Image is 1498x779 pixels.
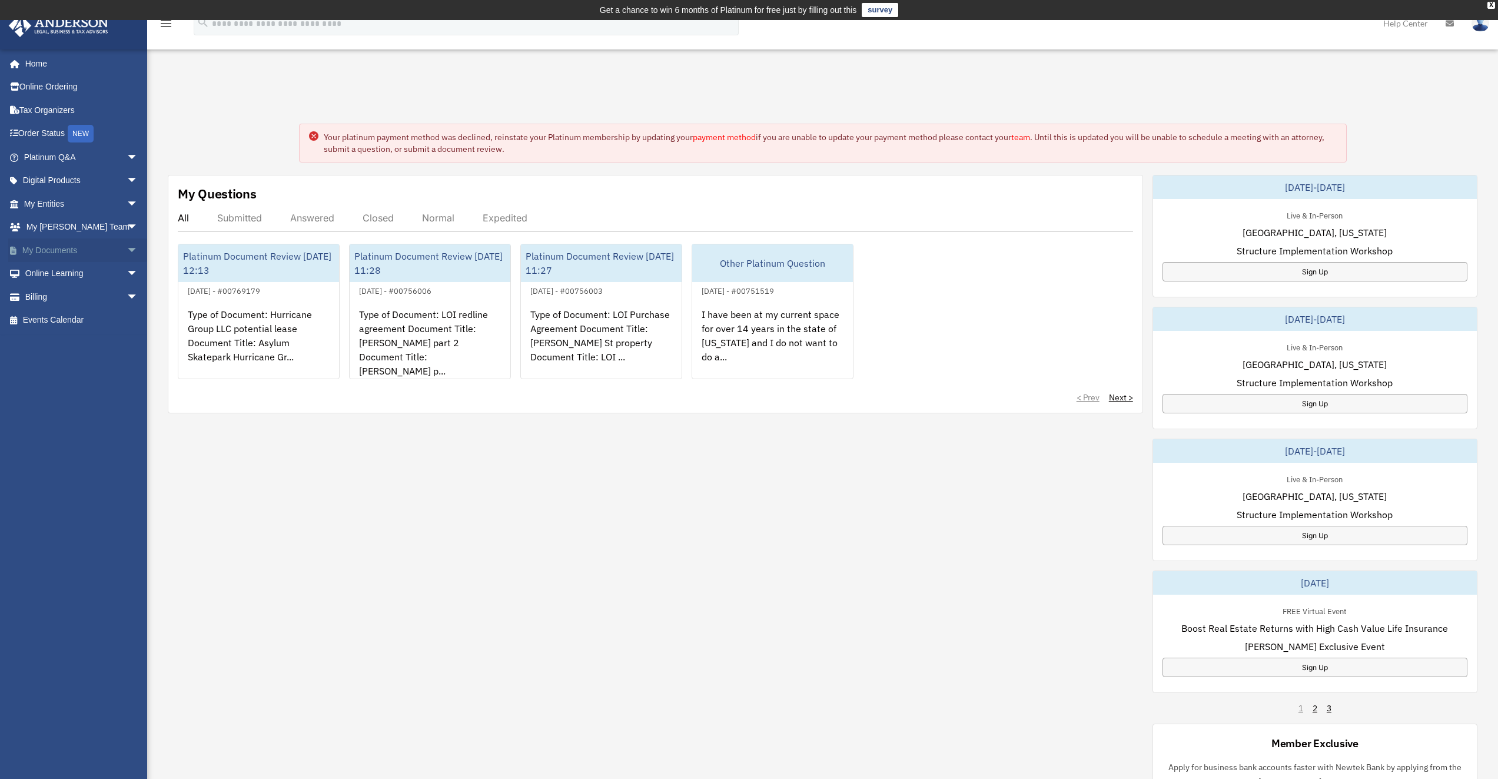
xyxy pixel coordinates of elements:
a: 2 [1313,702,1317,714]
a: Platinum Document Review [DATE] 11:28[DATE] - #00756006Type of Document: LOI redline agreement Do... [349,244,511,379]
span: arrow_drop_down [127,238,150,263]
a: team [1011,132,1030,142]
span: arrow_drop_down [127,285,150,309]
div: [DATE]-[DATE] [1153,439,1477,463]
a: Order StatusNEW [8,122,156,146]
div: Submitted [217,212,262,224]
span: [PERSON_NAME] Exclusive Event [1245,639,1385,654]
span: arrow_drop_down [127,262,150,286]
span: [GEOGRAPHIC_DATA], [US_STATE] [1243,357,1387,372]
img: User Pic [1472,15,1489,32]
a: Online Learningarrow_drop_down [8,262,156,286]
div: All [178,212,189,224]
div: Platinum Document Review [DATE] 11:28 [350,244,510,282]
i: search [197,16,210,29]
div: [DATE]-[DATE] [1153,175,1477,199]
div: Type of Document: Hurricane Group LLC potential lease Document Title: Asylum Skatepark Hurricane ... [178,298,339,390]
a: Digital Productsarrow_drop_down [8,169,156,193]
a: My [PERSON_NAME] Teamarrow_drop_down [8,216,156,239]
div: Normal [422,212,454,224]
div: [DATE] [1153,571,1477,595]
div: [DATE] - #00769179 [178,284,270,296]
a: Events Calendar [8,309,156,332]
a: 3 [1327,702,1331,714]
img: Anderson Advisors Platinum Portal [5,14,112,37]
div: Other Platinum Question [692,244,853,282]
a: menu [159,21,173,31]
span: Boost Real Estate Returns with High Cash Value Life Insurance [1181,621,1448,635]
i: menu [159,16,173,31]
a: Sign Up [1162,526,1467,545]
a: Platinum Q&Aarrow_drop_down [8,145,156,169]
a: Next > [1109,392,1133,403]
span: arrow_drop_down [127,169,150,193]
span: arrow_drop_down [127,145,150,170]
span: Structure Implementation Workshop [1237,508,1393,522]
div: Live & In-Person [1277,208,1352,221]
div: Type of Document: LOI redline agreement Document Title: [PERSON_NAME] part 2 Document Title: [PER... [350,298,510,390]
a: My Documentsarrow_drop_down [8,238,156,262]
div: [DATE] - #00751519 [692,284,783,296]
div: Answered [290,212,334,224]
div: Get a chance to win 6 months of Platinum for free just by filling out this [600,3,857,17]
span: Structure Implementation Workshop [1237,244,1393,258]
a: payment method [693,132,756,142]
div: Platinum Document Review [DATE] 11:27 [521,244,682,282]
a: Other Platinum Question[DATE] - #00751519I have been at my current space for over 14 years in the... [692,244,853,379]
a: Sign Up [1162,658,1467,677]
a: My Entitiesarrow_drop_down [8,192,156,216]
span: Structure Implementation Workshop [1237,376,1393,390]
a: Sign Up [1162,262,1467,281]
div: [DATE] - #00756003 [521,284,612,296]
div: Type of Document: LOI Purchase Agreement Document Title: [PERSON_NAME] St property Document Title... [521,298,682,390]
span: [GEOGRAPHIC_DATA], [US_STATE] [1243,489,1387,503]
div: Your platinum payment method was declined, reinstate your Platinum membership by updating your if... [324,131,1337,155]
a: Home [8,52,150,75]
a: Online Ordering [8,75,156,99]
a: Tax Organizers [8,98,156,122]
a: Sign Up [1162,394,1467,413]
div: I have been at my current space for over 14 years in the state of [US_STATE] and I do not want to... [692,298,853,390]
a: Billingarrow_drop_down [8,285,156,309]
div: Live & In-Person [1277,472,1352,485]
div: FREE Virtual Event [1273,604,1356,616]
div: My Questions [178,185,257,203]
div: [DATE] - #00756006 [350,284,441,296]
div: [DATE]-[DATE] [1153,307,1477,331]
span: [GEOGRAPHIC_DATA], [US_STATE] [1243,226,1387,240]
a: Platinum Document Review [DATE] 12:13[DATE] - #00769179Type of Document: Hurricane Group LLC pote... [178,244,340,379]
div: Closed [363,212,394,224]
span: arrow_drop_down [127,192,150,216]
a: Platinum Document Review [DATE] 11:27[DATE] - #00756003Type of Document: LOI Purchase Agreement D... [520,244,682,379]
span: arrow_drop_down [127,216,150,240]
div: NEW [68,125,94,142]
div: Expedited [483,212,527,224]
div: Member Exclusive [1271,736,1359,751]
div: Live & In-Person [1277,340,1352,353]
div: Platinum Document Review [DATE] 12:13 [178,244,339,282]
a: survey [862,3,898,17]
div: close [1487,2,1495,9]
